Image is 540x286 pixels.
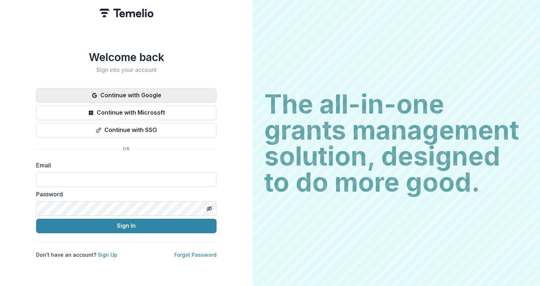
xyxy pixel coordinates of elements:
label: Password [36,190,212,199]
button: Toggle password visibility [204,203,215,214]
img: Temelio [99,9,153,17]
h1: Welcome back [36,51,217,64]
button: Continue with Microsoft [36,106,217,120]
a: Forgot Password [174,252,217,258]
p: Don't have an account? [36,251,117,259]
h2: Sign into your account [36,67,217,73]
a: Sign Up [98,252,117,258]
button: Continue with Google [36,88,217,103]
button: Sign In [36,219,217,233]
label: Email [36,161,212,170]
button: Continue with SSO [36,123,217,137]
